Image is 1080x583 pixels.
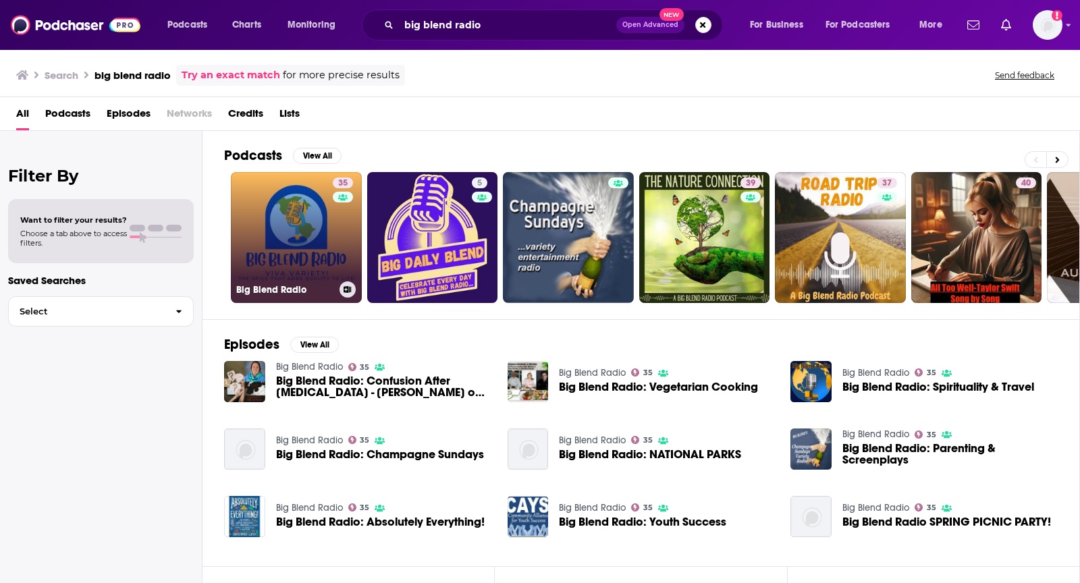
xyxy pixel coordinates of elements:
button: Select [8,296,194,327]
span: 5 [477,177,482,190]
span: Monitoring [288,16,335,34]
span: 35 [360,437,369,443]
span: 35 [360,364,369,370]
a: Big Blend Radio [276,435,343,446]
a: 35 [631,503,653,511]
button: Open AdvancedNew [616,17,684,33]
a: Big Blend Radio: Confusion After COVID - Sarah Elliston on Big Blend Radio [224,361,265,402]
span: More [919,16,942,34]
a: 35Big Blend Radio [231,172,362,303]
a: Big Blend Radio [842,367,909,379]
span: New [659,8,684,21]
a: Credits [228,103,263,130]
a: Podcasts [45,103,90,130]
div: Search podcasts, credits, & more... [375,9,736,40]
a: Big Blend Radio [276,502,343,513]
span: Big Blend Radio: Champagne Sundays [276,449,484,460]
span: 35 [927,505,936,511]
a: 35 [348,436,370,444]
a: Big Blend Radio: NATIONAL PARKS [508,428,549,470]
a: Big Blend Radio: Confusion After COVID - Sarah Elliston on Big Blend Radio [276,375,491,398]
a: 40 [1016,177,1036,188]
span: Podcasts [167,16,207,34]
span: 35 [643,437,653,443]
a: All [16,103,29,130]
a: Big Blend Radio [559,367,626,379]
h2: Episodes [224,336,279,353]
a: Try an exact match [182,67,280,83]
span: Logged in as TeemsPR [1033,10,1062,40]
button: open menu [910,14,959,36]
img: Big Blend Radio: Youth Success [508,496,549,537]
span: 40 [1021,177,1031,190]
a: 39 [639,172,770,303]
span: Networks [167,103,212,130]
h3: Search [45,69,78,82]
span: 35 [643,505,653,511]
button: View All [293,148,342,164]
h2: Filter By [8,166,194,186]
button: open menu [158,14,225,36]
img: Big Blend Radio: Parenting & Screenplays [790,428,832,470]
h2: Podcasts [224,147,282,164]
button: Send feedback [991,70,1058,81]
a: 35 [348,363,370,371]
input: Search podcasts, credits, & more... [399,14,616,36]
img: Podchaser - Follow, Share and Rate Podcasts [11,12,140,38]
a: Big Blend Radio SPRING PICNIC PARTY! [842,516,1051,528]
img: Big Blend Radio SPRING PICNIC PARTY! [790,496,832,537]
span: Choose a tab above to access filters. [20,229,127,248]
a: EpisodesView All [224,336,339,353]
svg: Add a profile image [1052,10,1062,21]
a: 5 [367,172,498,303]
a: 35 [348,503,370,511]
a: Show notifications dropdown [962,13,985,36]
a: 37 [877,177,897,188]
a: Big Blend Radio: Spirituality & Travel [842,381,1034,393]
a: 35 [915,431,936,439]
button: open menu [278,14,353,36]
span: For Business [750,16,803,34]
span: 39 [746,177,755,190]
a: Big Blend Radio: Spirituality & Travel [790,361,832,402]
span: 35 [643,370,653,376]
span: Open Advanced [622,22,678,28]
button: open menu [740,14,820,36]
a: Big Blend Radio: NATIONAL PARKS [559,449,741,460]
p: Saved Searches [8,274,194,287]
span: Charts [232,16,261,34]
a: 35 [915,368,936,377]
img: User Profile [1033,10,1062,40]
a: 40 [911,172,1042,303]
span: for more precise results [283,67,400,83]
a: PodcastsView All [224,147,342,164]
a: 39 [740,177,761,188]
a: Lists [279,103,300,130]
a: Big Blend Radio: Absolutely Everything! [276,516,485,528]
img: Big Blend Radio: Absolutely Everything! [224,496,265,537]
button: Show profile menu [1033,10,1062,40]
img: Big Blend Radio: Champagne Sundays [224,428,265,470]
a: Charts [223,14,269,36]
span: For Podcasters [826,16,890,34]
a: Big Blend Radio [559,435,626,446]
a: Big Blend Radio: Youth Success [559,516,726,528]
button: open menu [817,14,910,36]
img: Big Blend Radio: Vegetarian Cooking [508,361,549,402]
a: Episodes [107,103,151,130]
a: 35 [333,177,353,188]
